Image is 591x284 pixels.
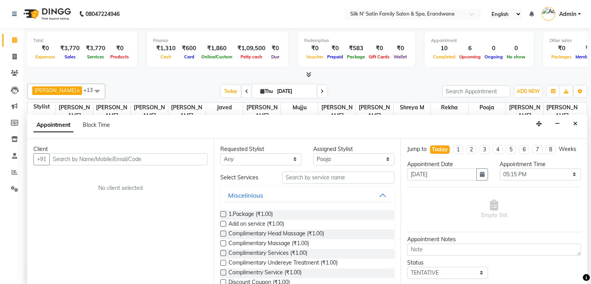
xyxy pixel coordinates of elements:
[345,54,367,60] span: Package
[532,145,542,154] li: 7
[313,145,394,153] div: Assigned Stylist
[49,153,207,165] input: Search by Name/Mobile/Email/Code
[243,103,281,121] span: [PERSON_NAME]
[35,87,76,93] span: [PERSON_NAME]
[33,37,131,44] div: Total
[52,184,189,192] div: No client selected
[479,145,490,154] li: 3
[304,37,409,44] div: Redemption
[431,37,527,44] div: Appointment
[570,118,581,130] button: Close
[325,44,345,53] div: ₹0
[457,44,483,53] div: 6
[179,44,199,53] div: ₹600
[506,103,543,121] span: [PERSON_NAME]
[394,103,431,112] span: Shreya M
[483,44,505,53] div: 0
[392,44,409,53] div: ₹0
[76,87,80,93] a: x
[93,103,131,121] span: [PERSON_NAME]
[234,44,268,53] div: ₹1,09,500
[481,200,507,219] span: Empty list
[500,160,581,168] div: Appointment Time
[33,54,57,60] span: Expenses
[85,54,106,60] span: Services
[407,145,427,153] div: Jump to
[28,103,56,111] div: Stylist
[33,145,207,153] div: Client
[228,230,324,239] span: Complimentary Head Massage (₹1.00)
[506,145,516,154] li: 5
[469,103,506,112] span: Pooja
[220,145,302,153] div: Requested Stylist
[325,54,345,60] span: Prepaid
[549,54,574,60] span: Packages
[83,121,110,128] span: Block Time
[345,44,367,53] div: ₹583
[318,103,356,121] span: [PERSON_NAME]
[544,103,581,121] span: [PERSON_NAME]
[108,44,131,53] div: ₹0
[431,54,457,60] span: Completed
[559,145,576,153] div: Weeks
[159,54,173,60] span: Cash
[57,44,83,53] div: ₹3,770
[282,172,394,184] input: Search by service name
[367,44,392,53] div: ₹0
[221,85,241,97] span: Today
[519,145,529,154] li: 6
[483,54,505,60] span: Ongoing
[281,103,318,112] span: Mujju
[431,44,457,53] div: 10
[199,44,234,53] div: ₹1,860
[108,54,131,60] span: Products
[515,86,542,97] button: ADD NEW
[63,54,78,60] span: Sales
[542,7,555,21] img: Admin
[182,54,196,60] span: Card
[367,54,392,60] span: Gift Cards
[268,44,282,53] div: ₹0
[228,220,284,230] span: Add on service (₹1.00)
[153,44,179,53] div: ₹1,310
[549,44,574,53] div: ₹0
[223,188,391,202] button: Miscelinious
[466,145,476,154] li: 2
[431,103,468,112] span: Rekha
[153,37,282,44] div: Finance
[33,153,50,165] button: +91
[407,235,581,244] div: Appointment Notes
[20,3,73,25] img: logo
[442,85,510,97] input: Search Appointment
[505,44,527,53] div: 0
[432,146,448,154] div: Today
[258,88,275,94] span: Thu
[33,118,73,132] span: Appointment
[228,259,338,268] span: Complimentary Undereye Treatment (₹1.00)
[356,103,393,121] span: [PERSON_NAME]
[228,210,273,220] span: 1.Package (₹1.00)
[392,54,409,60] span: Wallet
[228,239,309,249] span: Complimentary Massage (₹1.00)
[206,103,243,112] span: Javed
[228,191,263,200] div: Miscelinious
[517,88,540,94] span: ADD NEW
[407,259,488,267] div: Status
[214,174,276,182] div: Select Services
[56,103,93,121] span: [PERSON_NAME]
[407,160,488,168] div: Appointment Date
[559,10,576,18] span: Admin
[453,145,463,154] li: 1
[228,249,307,259] span: Complimentary Services (₹1.00)
[546,145,556,154] li: 8
[83,44,108,53] div: ₹3,770
[493,145,503,154] li: 4
[131,103,168,121] span: [PERSON_NAME]
[275,86,314,97] input: 2025-09-04
[168,103,206,121] span: [PERSON_NAME]
[505,54,527,60] span: No show
[199,54,234,60] span: Online/Custom
[269,54,281,60] span: Due
[84,87,99,93] span: +13
[304,44,325,53] div: ₹0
